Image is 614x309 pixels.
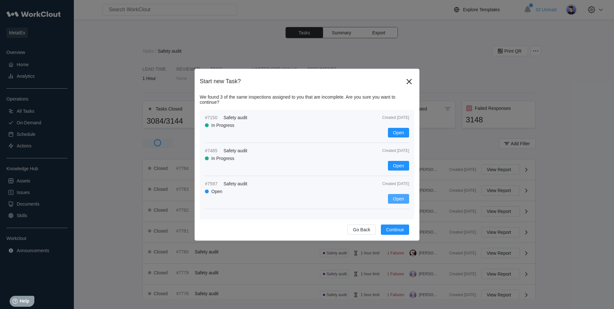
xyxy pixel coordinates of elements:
div: In Progress [211,123,234,128]
button: Open [388,128,409,137]
span: Safety audit [224,115,247,120]
div: We found 3 of the same inspections assigned to you that are incomplete. Are you sure you want to ... [200,94,414,105]
span: Continue [386,227,404,232]
div: Created [DATE] [367,181,409,186]
div: Open [211,189,231,194]
button: Open [388,161,409,171]
div: Created [DATE] [367,148,409,153]
span: #7597 [205,181,221,186]
div: Start new Task? [200,78,404,85]
div: In Progress [211,156,234,161]
span: Safety audit [224,181,247,186]
span: Go Back [353,227,370,232]
span: Open [393,163,404,168]
button: Continue [381,225,409,235]
span: #7150 [205,115,221,120]
div: Created [DATE] [367,115,409,120]
span: Safety audit [224,148,247,153]
span: #7485 [205,148,221,153]
span: Open [393,130,404,135]
button: Open [388,194,409,204]
span: Open [393,197,404,201]
button: Go Back [347,225,376,235]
